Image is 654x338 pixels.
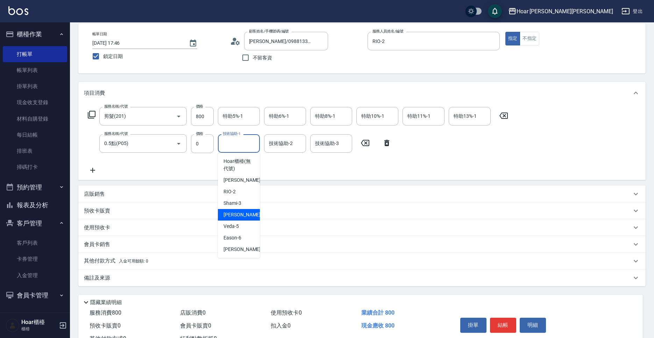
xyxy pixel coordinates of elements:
button: 不指定 [520,32,539,45]
p: 櫃檯 [21,326,57,332]
span: 店販消費 0 [180,309,206,316]
button: Hoar [PERSON_NAME][PERSON_NAME] [505,4,616,19]
p: 會員卡銷售 [84,241,110,248]
span: 使用預收卡 0 [271,309,302,316]
span: [PERSON_NAME] -4 [223,211,265,218]
div: 備註及來源 [78,269,646,286]
div: 店販銷售 [78,186,646,202]
button: 掛單 [460,318,486,332]
a: 客戶列表 [3,235,67,251]
div: 預收卡販賣 [78,202,646,219]
p: 預收卡販賣 [84,207,110,215]
div: 會員卡銷售 [78,236,646,253]
label: 顧客姓名/手機號碼/編號 [249,29,289,34]
span: 扣入金 0 [271,322,291,329]
a: 每日結帳 [3,127,67,143]
a: 排班表 [3,143,67,159]
a: 卡券管理 [3,251,67,267]
a: 帳單列表 [3,62,67,78]
span: 業績合計 800 [361,309,394,316]
span: 預收卡販賣 0 [90,322,121,329]
span: 入金可用餘額: 0 [119,259,149,264]
a: 材料自購登錄 [3,111,67,127]
div: 其他付款方式入金可用餘額: 0 [78,253,646,269]
button: 櫃檯作業 [3,25,67,43]
label: 價格 [196,131,203,136]
button: Open [173,111,184,122]
p: 使用預收卡 [84,224,110,231]
button: Choose date, selected date is 2025-10-12 [185,35,201,52]
button: 明細 [520,318,546,332]
button: Open [173,138,184,149]
a: 入金管理 [3,267,67,283]
input: YYYY/MM/DD hh:mm [92,37,182,49]
span: 現金應收 800 [361,322,394,329]
label: 價格 [196,104,203,109]
p: 其他付款方式 [84,257,148,265]
label: 服務人員姓名/編號 [372,29,403,34]
h5: Hoar櫃檯 [21,319,57,326]
span: Veda -5 [223,223,239,230]
span: [PERSON_NAME] -7 [223,246,265,253]
p: 店販銷售 [84,190,105,198]
a: 現金收支登錄 [3,94,67,110]
button: 指定 [505,32,520,45]
img: Person [6,318,20,332]
span: RIO -2 [223,188,236,195]
button: 報表及分析 [3,196,67,214]
label: 帳單日期 [92,31,107,37]
button: 客戶管理 [3,214,67,232]
label: 技術協助-1 [223,131,241,136]
div: Hoar [PERSON_NAME][PERSON_NAME] [517,7,613,16]
span: Shami -3 [223,200,241,207]
div: 項目消費 [78,82,646,104]
button: 結帳 [490,318,516,332]
span: [PERSON_NAME] -1 [223,177,265,184]
button: save [488,4,502,18]
span: 服務消費 800 [90,309,121,316]
label: 服務名稱/代號 [104,104,128,109]
div: 使用預收卡 [78,219,646,236]
button: 預約管理 [3,178,67,196]
p: 備註及來源 [84,274,110,282]
p: 項目消費 [84,89,105,97]
label: 服務名稱/代號 [104,131,128,136]
button: 登出 [619,5,646,18]
span: 會員卡販賣 0 [180,322,211,329]
span: Hoar櫃檯 (無代號) [223,158,254,172]
a: 掃碼打卡 [3,159,67,175]
p: 隱藏業績明細 [90,299,122,306]
span: Eason -6 [223,234,241,242]
span: 不留客資 [253,54,272,62]
a: 打帳單 [3,46,67,62]
img: Logo [8,6,28,15]
a: 掛單列表 [3,78,67,94]
button: 會員卡管理 [3,286,67,304]
span: 鎖定日期 [103,53,123,60]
